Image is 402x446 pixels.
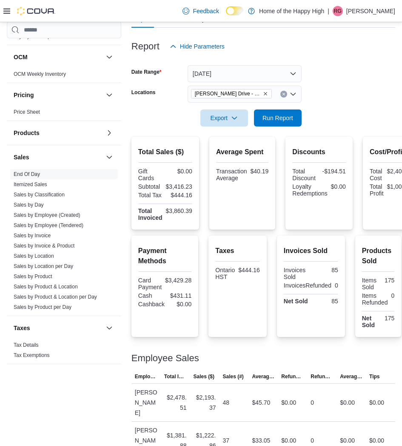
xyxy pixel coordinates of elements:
[215,267,235,280] div: Ontario HST
[166,38,228,55] button: Hide Parameters
[369,435,384,446] div: $0.00
[138,246,192,266] h2: Payment Methods
[284,298,308,305] strong: Net Sold
[167,292,192,299] div: $431.11
[14,222,83,229] span: Sales by Employee (Tendered)
[14,284,78,290] a: Sales by Product & Location
[263,91,268,96] button: Remove Dundas - Osler Drive - Friendly Stranger from selection in this group
[292,168,317,181] div: Total Discount
[104,128,114,138] button: Products
[104,323,114,333] button: Taxes
[7,107,121,121] div: Pricing
[195,89,261,98] span: [PERSON_NAME] Drive - Friendly Stranger
[14,243,74,249] a: Sales by Invoice & Product
[223,435,230,446] div: 37
[340,397,355,408] div: $0.00
[252,397,270,408] div: $45.70
[7,69,121,83] div: OCM
[14,352,50,358] a: Tax Exemptions
[14,273,52,279] a: Sales by Product
[167,168,192,175] div: $0.00
[216,147,268,157] h2: Average Spent
[14,153,29,161] h3: Sales
[14,222,83,228] a: Sales by Employee (Tendered)
[14,202,44,208] a: Sales by Day
[14,129,103,137] button: Products
[311,397,314,408] div: 0
[370,168,384,181] div: Total Cost
[14,283,78,290] span: Sales by Product & Location
[311,435,314,446] div: 0
[14,293,97,300] span: Sales by Product & Location per Day
[292,183,328,197] div: Loyalty Redemptions
[138,301,165,308] div: Cashback
[14,304,71,311] span: Sales by Product per Day
[191,89,272,98] span: Dundas - Osler Drive - Friendly Stranger
[14,91,34,99] h3: Pricing
[166,183,192,190] div: $3,416.23
[14,171,40,177] a: End Of Day
[362,315,375,328] strong: Net Sold
[138,168,164,181] div: Gift Cards
[311,373,333,380] span: Refunds (#)
[284,246,338,256] h2: Invoices Sold
[14,242,74,249] span: Sales by Invoice & Product
[380,315,394,322] div: 175
[281,435,296,446] div: $0.00
[14,263,73,269] a: Sales by Location per Day
[14,304,71,310] a: Sales by Product per Day
[14,53,103,61] button: OCM
[7,340,121,364] div: Taxes
[14,192,65,198] a: Sales by Classification
[14,181,47,188] span: Itemized Sales
[252,435,270,446] div: $33.05
[138,277,162,291] div: Card Payment
[362,277,376,291] div: Items Sold
[166,207,192,214] div: $3,860.39
[14,294,97,300] a: Sales by Product & Location per Day
[321,168,346,175] div: -$194.51
[281,373,304,380] span: Refunds ($)
[14,109,40,115] a: Price Sheet
[131,384,161,421] div: [PERSON_NAME]
[131,89,156,96] label: Locations
[369,373,379,380] span: Tips
[313,267,338,273] div: 85
[14,91,103,99] button: Pricing
[328,6,329,16] p: |
[135,373,157,380] span: Employee
[335,282,338,289] div: 0
[188,65,302,82] button: [DATE]
[252,373,274,380] span: Average Sale
[14,342,39,348] span: Tax Details
[138,147,192,157] h2: Total Sales ($)
[223,397,230,408] div: 48
[391,292,394,299] div: 0
[14,253,54,259] a: Sales by Location
[251,168,269,175] div: $40.19
[194,392,216,413] div: $2,193.37
[180,42,225,51] span: Hide Parameters
[14,233,51,239] a: Sales by Invoice
[292,147,346,157] h2: Discounts
[14,342,39,348] a: Tax Details
[200,109,248,127] button: Export
[340,373,362,380] span: Average Refund
[131,353,199,363] h3: Employee Sales
[7,169,121,316] div: Sales
[226,6,244,15] input: Dark Mode
[164,373,187,380] span: Total Invoiced
[259,6,324,16] p: Home of the Happy High
[14,212,80,218] a: Sales by Employee (Created)
[138,207,163,221] strong: Total Invoiced
[167,192,192,199] div: $444.16
[14,324,30,332] h3: Taxes
[14,273,52,280] span: Sales by Product
[284,282,331,289] div: InvoicesRefunded
[164,392,187,413] div: $2,478.51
